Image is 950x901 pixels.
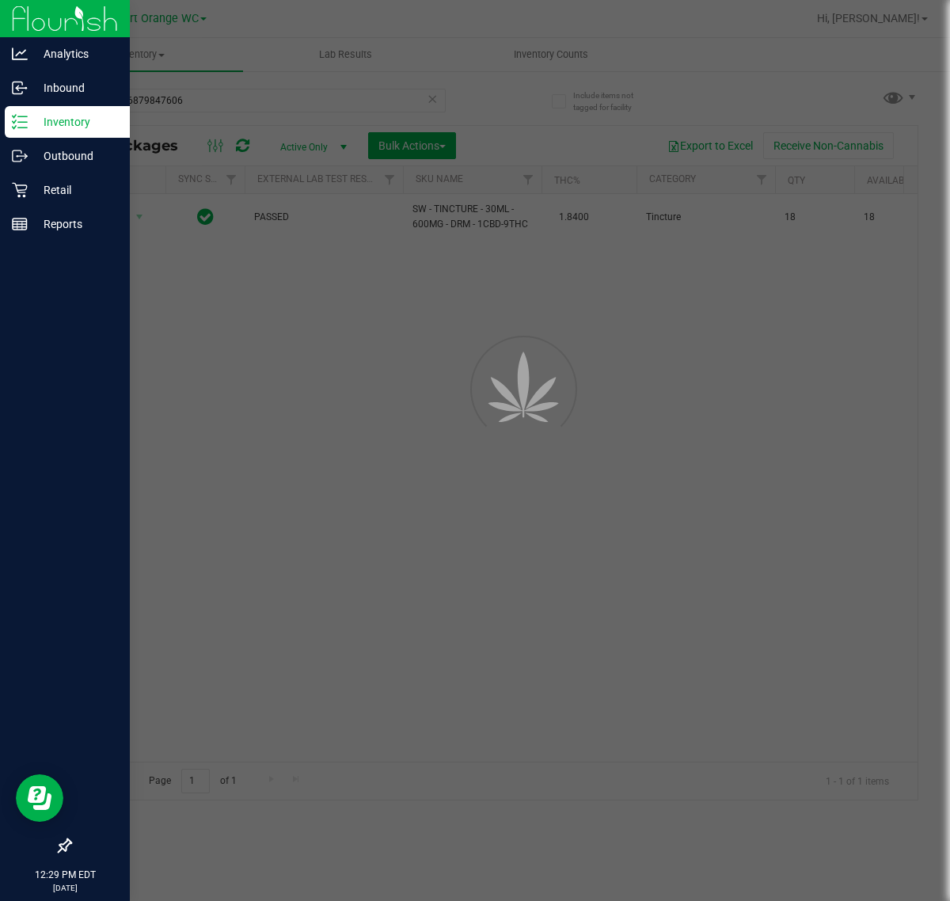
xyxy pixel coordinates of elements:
p: Inventory [28,112,123,131]
iframe: Resource center [16,774,63,822]
p: Reports [28,215,123,234]
p: Inbound [28,78,123,97]
inline-svg: Inbound [12,80,28,96]
p: 12:29 PM EDT [7,868,123,882]
p: [DATE] [7,882,123,894]
inline-svg: Inventory [12,114,28,130]
inline-svg: Retail [12,182,28,198]
inline-svg: Analytics [12,46,28,62]
p: Outbound [28,146,123,165]
p: Analytics [28,44,123,63]
inline-svg: Reports [12,216,28,232]
inline-svg: Outbound [12,148,28,164]
p: Retail [28,181,123,200]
